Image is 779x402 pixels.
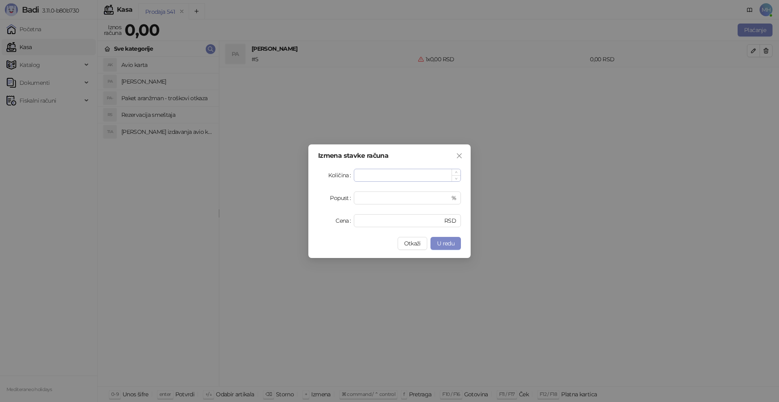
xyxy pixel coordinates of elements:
span: close [456,153,463,159]
span: down [455,177,458,180]
span: Zatvori [453,153,466,159]
button: Close [453,149,466,162]
label: Količina [328,169,354,182]
button: Otkaži [398,237,427,250]
label: Cena [336,214,354,227]
button: U redu [430,237,461,250]
span: Otkaži [404,240,421,247]
input: Količina [354,169,461,181]
span: up [455,171,458,174]
span: Decrease Value [452,175,461,181]
input: Cena [359,215,443,227]
div: Izmena stavke računa [318,153,461,159]
label: Popust [330,191,354,204]
span: U redu [437,240,454,247]
span: Increase Value [452,169,461,175]
input: Popust [359,192,450,204]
